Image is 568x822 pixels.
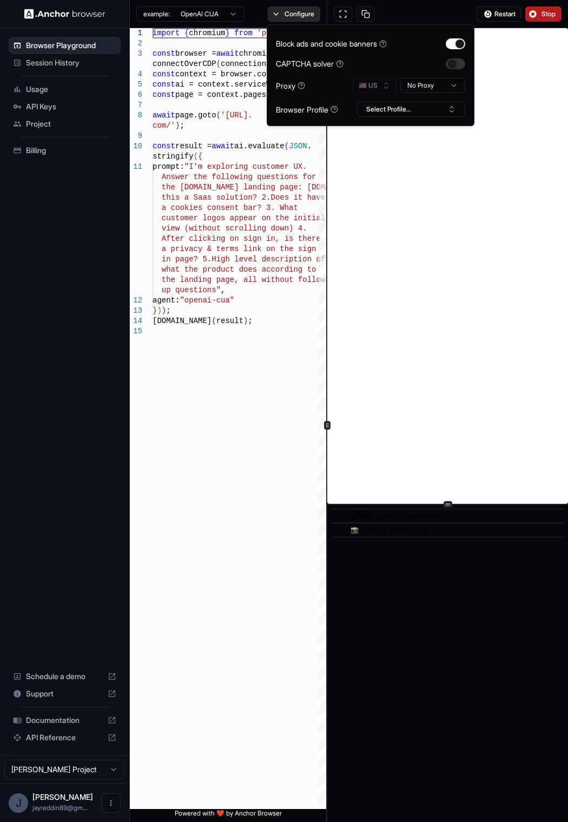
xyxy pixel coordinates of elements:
[221,111,253,120] span: '[URL].
[216,60,221,68] span: (
[337,511,342,522] span: ​
[175,111,216,120] span: page.goto
[9,668,121,685] div: Schedule a demo
[276,38,387,49] div: Block ads and cookie banners
[356,6,375,22] button: Copy session ID
[351,527,429,534] span: 📸 Taking screenshot
[153,142,175,150] span: const
[189,29,225,37] span: chromium
[130,100,142,110] div: 7
[234,29,253,37] span: from
[257,29,312,37] span: 'playwright'
[9,685,121,702] div: Support
[337,525,342,536] span: ​
[494,10,516,18] span: Restart
[130,28,142,38] div: 1
[9,115,121,133] div: Project
[26,40,116,51] span: Browser Playground
[162,275,325,284] span: the landing page, all without follow
[26,119,116,129] span: Project
[225,29,229,37] span: }
[26,688,103,699] span: Support
[26,715,103,726] span: Documentation
[32,804,88,812] span: jayreddin89@gmail.com
[216,49,239,58] span: await
[130,295,142,306] div: 12
[153,29,180,37] span: import
[307,142,312,150] span: .
[289,142,307,150] span: JSON
[175,80,298,89] span: ai = context.serviceWorkers
[276,58,344,69] div: CAPTCHA solver
[153,296,180,305] span: agent:
[26,732,103,743] span: API Reference
[9,37,121,54] div: Browser Playground
[162,306,166,315] span: )
[24,9,105,19] img: Anchor Logo
[130,110,142,121] div: 8
[162,255,325,264] span: in page? 5.High level description of
[130,306,142,316] div: 13
[26,671,103,682] span: Schedule a demo
[162,214,325,222] span: customer logos appear on the initial
[153,60,216,68] span: connectOverCDP
[9,54,121,71] div: Session History
[130,162,142,172] div: 11
[26,84,116,95] span: Usage
[525,6,562,22] button: Stop
[9,98,121,115] div: API Keys
[162,203,298,212] span: a cookies consent bar? 3. What
[153,49,175,58] span: const
[153,111,175,120] span: await
[130,69,142,80] div: 4
[216,317,243,325] span: result
[153,80,175,89] span: const
[153,70,175,78] span: const
[26,57,116,68] span: Session History
[285,142,289,150] span: (
[175,121,180,130] span: )
[130,316,142,326] div: 14
[162,193,325,202] span: this a Saas solution? 2.Does it have
[130,38,142,49] div: 2
[32,792,93,801] span: Jamie Reddin
[239,49,280,58] span: chromium.
[184,29,189,37] span: {
[351,512,444,520] span: [INFO] Started Execution
[26,145,116,156] span: Billing
[153,152,194,161] span: stringify
[175,49,216,58] span: browser =
[276,80,305,91] div: Proxy
[130,90,142,100] div: 6
[9,81,121,98] div: Usage
[162,183,366,192] span: the [DOMAIN_NAME] landing page: [DOMAIN_NAME]
[162,265,316,274] span: what the product does according to
[248,317,252,325] span: ;
[234,142,284,150] span: ai.evaluate
[153,90,175,99] span: const
[212,142,234,150] span: await
[175,90,266,99] span: page = context.pages
[130,131,142,141] div: 9
[400,78,465,93] button: No Proxy
[9,793,28,813] div: J
[130,49,142,59] div: 3
[162,224,307,233] span: view (without scrolling down) 4.
[153,306,157,315] span: }
[9,712,121,729] div: Documentation
[221,286,225,294] span: ,
[198,152,202,161] span: {
[175,809,282,822] span: Powered with ❤️ by Anchor Browser
[175,70,293,78] span: context = browser.contexts
[477,6,521,22] button: Restart
[9,142,121,159] div: Billing
[162,173,316,181] span: Answer the following questions for
[153,317,212,325] span: [DOMAIN_NAME]
[162,286,221,294] span: up questions"
[175,142,212,150] span: result =
[357,102,465,117] button: Select Profile...
[221,60,293,68] span: connectionString
[162,234,321,243] span: After clicking on sign in, is there
[153,121,175,130] span: com/'
[243,317,248,325] span: )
